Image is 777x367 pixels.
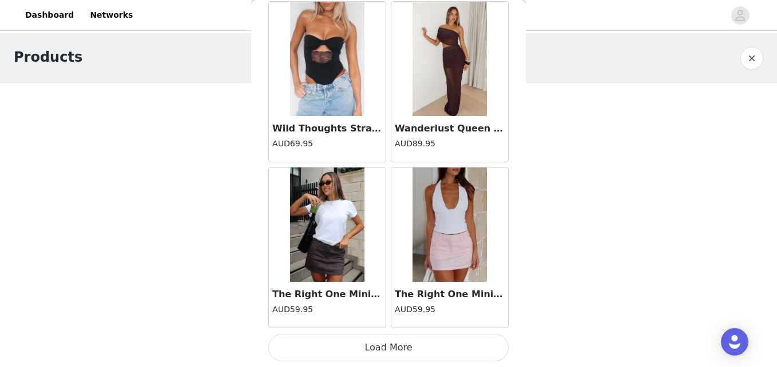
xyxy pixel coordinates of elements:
img: The Right One Mini Skort Baby Pink [413,167,487,282]
h4: AUD69.95 [272,138,382,150]
h3: Wild Thoughts Strapless Bustier Black [272,122,382,135]
img: Wild Thoughts Strapless Bustier Black [290,2,364,116]
a: Dashboard [18,2,81,28]
a: Networks [83,2,140,28]
img: The Right One Mini Skort Charcoal [290,167,364,282]
div: avatar [735,6,746,25]
h4: AUD59.95 [272,304,382,316]
h4: AUD59.95 [395,304,505,316]
h3: Wanderlust Queen Maxi Dress Chocolate [395,122,505,135]
img: Wanderlust Queen Maxi Dress Chocolate [413,2,487,116]
h3: The Right One Mini Skort Baby Pink [395,288,505,301]
h4: AUD89.95 [395,138,505,150]
h3: The Right One Mini Skort Charcoal [272,288,382,301]
div: Open Intercom Messenger [721,328,748,356]
h1: Products [14,47,82,67]
button: Load More [268,334,509,361]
